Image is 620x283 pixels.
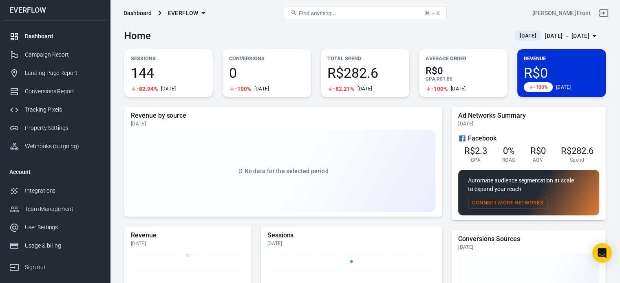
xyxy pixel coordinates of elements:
span: R$1.86 [437,76,452,82]
div: User Settings [25,223,101,232]
div: Sign out [25,263,101,272]
span: 0 [229,66,304,80]
p: Revenue [524,54,599,63]
span: AOV [533,157,543,163]
span: Spend [570,157,585,163]
a: Campaign Report [3,46,107,64]
div: Campaign Report [25,50,101,59]
a: Conversions Report [3,82,107,101]
div: [DATE] [131,121,435,127]
div: Webhooks (outgoing) [25,142,101,151]
span: CPA : [426,76,437,82]
div: Team Management [25,205,101,213]
div: [DATE] [458,121,599,127]
span: R$0 [524,66,599,80]
div: [DATE] [161,86,176,92]
h5: Ad Networks Summary [458,112,599,120]
div: Dashboard [25,32,101,41]
h5: Conversions Sources [458,235,599,243]
a: Sign out [3,255,107,276]
div: Dashboard [124,9,152,17]
a: Team Management [3,200,107,218]
span: R$282.6 [561,146,594,156]
div: [DATE] [254,86,269,92]
div: Account id: KGa5hiGJ [532,9,591,18]
span: -100% [431,86,448,92]
h3: Home [124,30,151,42]
p: Automate audience segmentation at scale to expand your reach [468,176,589,193]
div: EVERFLOW [3,7,107,14]
a: Dashboard [3,27,107,46]
span: R$2.3 [464,146,487,156]
div: [DATE] [556,84,571,90]
p: Total Spend [327,54,403,63]
div: Property Settings [25,124,101,132]
h5: Sessions [267,231,436,239]
li: Account [3,162,107,182]
a: Property Settings [3,119,107,137]
div: [DATE] [357,86,373,92]
span: R$0 [426,66,501,76]
button: Find anything...⌘ + K [284,6,447,20]
span: ROAS [502,157,515,163]
a: Webhooks (outgoing) [3,137,107,156]
span: -82.94% [137,86,158,92]
button: [DATE][DATE] － [DATE] [508,29,606,43]
a: Usage & billing [3,237,107,255]
span: Find anything... [299,10,336,16]
h5: Revenue [131,231,245,239]
div: [DATE] [131,240,245,247]
a: Sign out [594,3,613,23]
span: -82.21% [333,86,354,92]
div: [DATE] [267,240,436,247]
div: [DATE] [458,244,599,250]
div: Open Intercom Messenger [592,243,612,263]
div: Landing Page Report [25,69,101,77]
p: Sessions [131,54,206,63]
p: Average Order [426,54,501,63]
a: Integrations [3,182,107,200]
span: 0% [503,146,514,156]
div: [DATE] [451,86,466,92]
div: Conversions Report [25,87,101,96]
button: EVERFLOW [165,6,208,21]
h5: Revenue by source [131,112,435,120]
p: Conversions [229,54,304,63]
a: Landing Page Report [3,64,107,82]
div: Tracking Pixels [25,105,101,114]
span: -100% [534,85,548,90]
span: [DATE] [516,32,540,40]
span: 144 [131,66,206,80]
span: -100% [235,86,251,92]
a: Tracking Pixels [3,101,107,119]
div: Facebook [458,134,599,143]
span: CPA [471,157,481,163]
span: EVERFLOW [168,8,199,18]
div: Usage & billing [25,241,101,250]
svg: Facebook Ads [458,134,466,143]
button: Connect More Networks [468,197,547,209]
div: ⌘ + K [425,10,440,16]
span: R$0 [530,146,546,156]
span: No data for the selected period [245,168,329,174]
div: [DATE] － [DATE] [545,31,589,41]
div: Integrations [25,186,101,195]
a: User Settings [3,218,107,237]
span: R$282.6 [327,66,403,80]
